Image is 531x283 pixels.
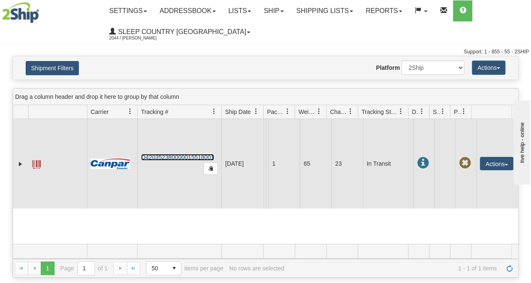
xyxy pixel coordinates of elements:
[415,104,429,119] a: Delivery Status filter column settings
[13,89,518,105] div: grid grouping header
[221,119,263,209] td: [DATE]
[41,262,54,275] span: Page 1
[300,119,331,209] td: 65
[436,104,450,119] a: Shipment Issues filter column settings
[459,157,471,169] span: Pickup Not Assigned
[267,108,285,116] span: Packages
[167,262,181,275] span: select
[312,104,326,119] a: Weight filter column settings
[91,159,130,169] img: 14 - Canpar
[290,0,359,21] a: Shipping lists
[457,104,471,119] a: Pickup Status filter column settings
[91,108,109,116] span: Carrier
[268,119,300,209] td: 1
[472,61,505,75] button: Actions
[503,262,516,275] a: Refresh
[480,157,513,170] button: Actions
[60,261,108,275] span: Page of 1
[249,104,263,119] a: Ship Date filter column settings
[361,108,398,116] span: Tracking Status
[146,261,223,275] span: items per page
[394,104,408,119] a: Tracking Status filter column settings
[141,108,168,116] span: Tracking #
[116,28,246,35] span: Sleep Country [GEOGRAPHIC_DATA]
[229,265,285,272] div: No rows are selected
[109,34,172,42] span: 2044 / [PERSON_NAME]
[6,7,78,13] div: live help - online
[103,21,256,42] a: Sleep Country [GEOGRAPHIC_DATA] 2044 / [PERSON_NAME]
[78,262,94,275] input: Page 1
[204,162,218,175] button: Copy to clipboard
[343,104,358,119] a: Charge filter column settings
[376,63,400,72] label: Platform
[266,119,268,209] td: [PERSON_NAME] [PERSON_NAME] CA ON [PERSON_NAME] L7E 1V9
[359,0,408,21] a: Reports
[417,157,429,169] span: In Transit
[123,104,137,119] a: Carrier filter column settings
[26,61,79,75] button: Shipment Filters
[103,0,153,21] a: Settings
[2,2,39,23] img: logo2044.jpg
[257,0,290,21] a: Ship
[225,108,251,116] span: Ship Date
[153,0,222,21] a: Addressbook
[454,108,461,116] span: Pickup Status
[2,48,529,56] div: Support: 1 - 855 - 55 - 2SHIP
[141,154,214,161] a: D420352380000015518001
[512,98,530,184] iframe: chat widget
[290,265,497,272] span: 1 - 1 of 1 items
[298,108,316,116] span: Weight
[222,0,257,21] a: Lists
[146,261,181,275] span: Page sizes drop down
[152,264,162,272] span: 50
[32,156,41,170] a: Label
[280,104,295,119] a: Packages filter column settings
[412,108,419,116] span: Delivery Status
[433,108,440,116] span: Shipment Issues
[331,119,363,209] td: 23
[363,119,413,209] td: In Transit
[16,160,25,168] a: Expand
[263,119,266,209] td: Sleep Country [GEOGRAPHIC_DATA] Shipping department [GEOGRAPHIC_DATA] [GEOGRAPHIC_DATA] Brampton ...
[330,108,348,116] span: Charge
[207,104,221,119] a: Tracking # filter column settings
